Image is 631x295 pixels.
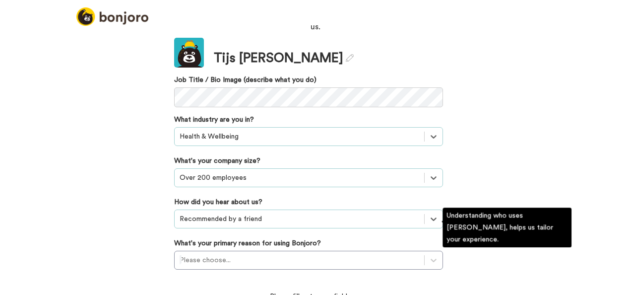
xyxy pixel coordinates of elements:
label: What's your primary reason for using Bonjoro? [174,238,321,248]
label: Job Title / Bio Image (describe what you do) [174,75,443,85]
label: What's your company size? [174,156,260,166]
img: logo_full.png [76,7,148,26]
div: Tijs [PERSON_NAME] [214,49,354,68]
label: How did you hear about us? [174,197,262,207]
label: What industry are you in? [174,115,254,125]
div: Understanding who uses [PERSON_NAME], helps us tailor your experience. [442,208,571,247]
